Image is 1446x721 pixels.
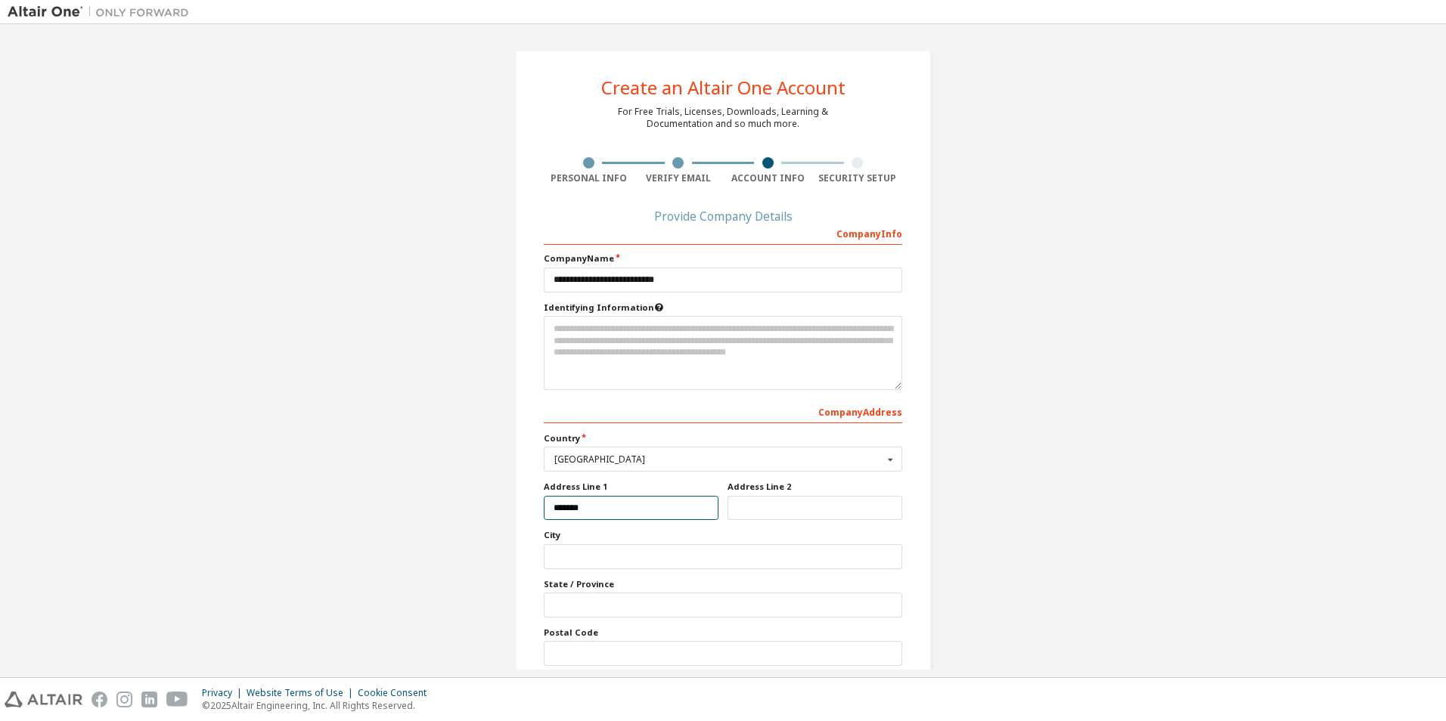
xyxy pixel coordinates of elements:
img: facebook.svg [92,692,107,707]
label: Country [544,432,902,444]
label: Please provide any information that will help our support team identify your company. Email and n... [544,302,902,314]
div: For Free Trials, Licenses, Downloads, Learning & Documentation and so much more. [618,106,828,130]
div: Verify Email [634,172,724,184]
img: instagram.svg [116,692,132,707]
div: [GEOGRAPHIC_DATA] [554,455,883,464]
div: Company Address [544,399,902,423]
div: Privacy [202,687,247,699]
p: © 2025 Altair Engineering, Inc. All Rights Reserved. [202,699,436,712]
label: City [544,529,902,541]
label: State / Province [544,578,902,590]
img: linkedin.svg [141,692,157,707]
div: Website Terms of Use [247,687,358,699]
img: altair_logo.svg [5,692,82,707]
label: Company Name [544,252,902,265]
div: Create an Altair One Account [601,79,846,97]
div: Company Info [544,221,902,245]
div: Account Info [723,172,813,184]
div: Cookie Consent [358,687,436,699]
label: Address Line 2 [728,481,902,493]
div: Personal Info [544,172,634,184]
label: Postal Code [544,627,902,639]
label: Address Line 1 [544,481,718,493]
div: Provide Company Details [544,212,902,221]
img: Altair One [8,5,197,20]
div: Security Setup [813,172,903,184]
img: youtube.svg [166,692,188,707]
